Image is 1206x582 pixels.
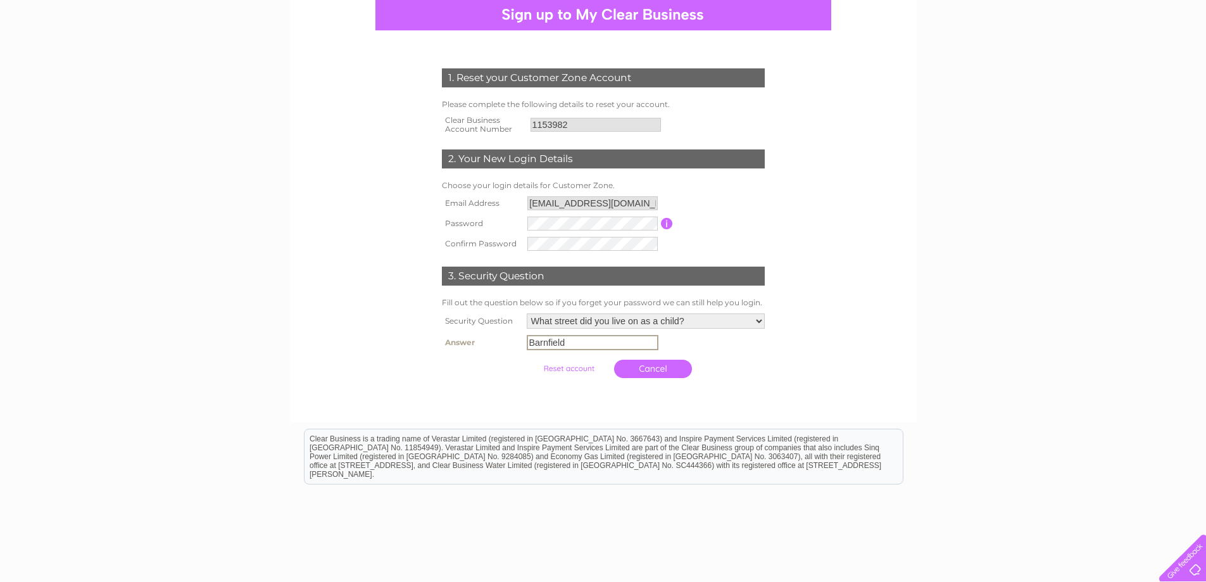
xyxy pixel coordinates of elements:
[439,193,525,213] th: Email Address
[439,213,525,234] th: Password
[442,149,765,168] div: 2. Your New Login Details
[439,234,525,254] th: Confirm Password
[1029,54,1053,63] a: Water
[305,7,903,61] div: Clear Business is a trading name of Verastar Limited (registered in [GEOGRAPHIC_DATA] No. 3667643...
[967,6,1055,22] a: 0333 014 3131
[439,97,768,112] td: Please complete the following details to reset your account.
[442,68,765,87] div: 1. Reset your Customer Zone Account
[530,360,608,377] input: Submit
[1096,54,1134,63] a: Telecoms
[439,332,524,353] th: Answer
[1167,54,1198,63] a: Contact
[42,33,107,72] img: logo.png
[614,360,692,378] a: Cancel
[442,267,765,286] div: 3. Security Question
[1060,54,1088,63] a: Energy
[439,310,524,332] th: Security Question
[439,295,768,310] td: Fill out the question below so if you forget your password we can still help you login.
[439,178,768,193] td: Choose your login details for Customer Zone.
[439,112,527,137] th: Clear Business Account Number
[1141,54,1160,63] a: Blog
[661,218,673,229] input: Information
